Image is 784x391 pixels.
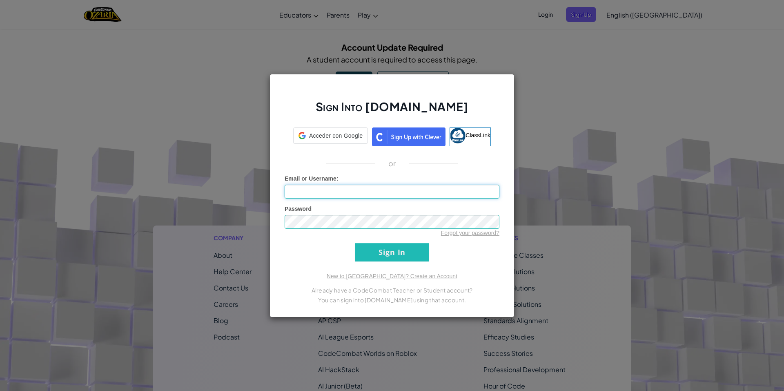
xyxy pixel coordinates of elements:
[285,99,499,123] h2: Sign Into [DOMAIN_NAME]
[309,132,363,140] span: Acceder con Google
[372,127,445,146] img: clever_sso_button@2x.png
[293,127,368,146] a: Acceder con Google
[441,230,499,236] a: Forgot your password?
[293,127,368,144] div: Acceder con Google
[388,159,396,168] p: or
[285,206,312,212] span: Password
[285,295,499,305] p: You can sign into [DOMAIN_NAME] using that account.
[285,175,336,182] span: Email or Username
[465,132,490,138] span: ClassLink
[285,174,339,183] label: :
[327,273,457,279] a: New to [GEOGRAPHIC_DATA]? Create an Account
[450,128,465,143] img: classlink-logo-small.png
[285,285,499,295] p: Already have a CodeCombat Teacher or Student account?
[355,243,429,261] input: Sign In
